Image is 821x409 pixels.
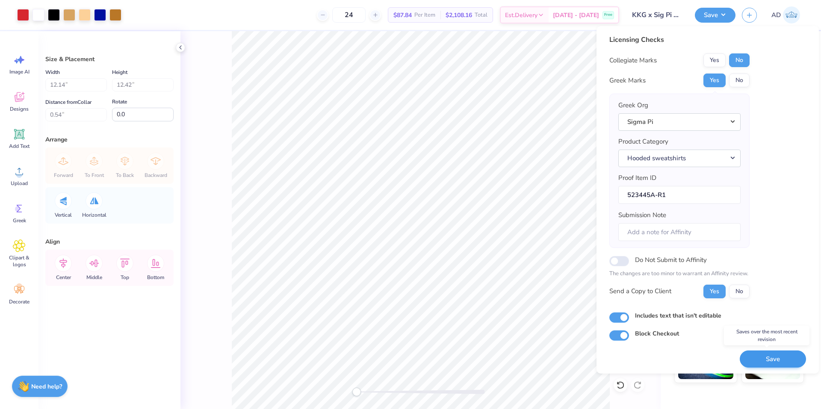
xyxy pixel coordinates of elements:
span: Est. Delivery [505,11,537,20]
label: Do Not Submit to Affinity [635,254,707,265]
div: Collegiate Marks [609,56,657,65]
div: Accessibility label [352,388,361,396]
span: Horizontal [82,212,106,218]
label: Submission Note [618,210,666,220]
span: Add Text [9,143,30,150]
span: Top [121,274,129,281]
div: Saves over the most recent revision [724,326,809,345]
div: Arrange [45,135,174,144]
input: – – [332,7,366,23]
a: AD [768,6,804,24]
div: Send a Copy to Client [609,286,671,296]
span: Clipart & logos [5,254,33,268]
div: Size & Placement [45,55,174,64]
input: Untitled Design [626,6,688,24]
div: Greek Marks [609,76,646,85]
span: Decorate [9,298,30,305]
button: No [729,53,750,67]
span: Bottom [147,274,164,281]
span: AD [771,10,781,20]
span: Vertical [55,212,72,218]
button: Yes [703,285,726,298]
label: Block Checkout [635,329,679,338]
label: Greek Org [618,100,648,110]
span: Total [475,11,487,20]
label: Height [112,67,127,77]
span: Free [604,12,612,18]
button: Save [695,8,735,23]
span: Middle [86,274,102,281]
span: Center [56,274,71,281]
span: $87.84 [393,11,412,20]
span: [DATE] - [DATE] [553,11,599,20]
button: Sigma Pi [618,113,741,131]
span: Designs [10,106,29,112]
button: Save [740,350,806,368]
button: Hooded sweatshirts [618,150,741,167]
label: Includes text that isn't editable [635,311,721,320]
div: Licensing Checks [609,35,750,45]
div: Align [45,237,174,246]
span: Per Item [414,11,435,20]
p: The changes are too minor to warrant an Affinity review. [609,270,750,278]
label: Rotate [112,97,127,107]
label: Width [45,67,60,77]
button: Yes [703,53,726,67]
input: Add a note for Affinity [618,223,741,241]
span: Greek [13,217,26,224]
label: Product Category [618,137,668,147]
label: Proof Item ID [618,173,656,183]
label: Distance from Collar [45,97,92,107]
button: Yes [703,74,726,87]
button: No [729,74,750,87]
button: No [729,285,750,298]
span: Image AI [9,68,30,75]
img: Aldro Dalugdog [783,6,800,24]
span: Upload [11,180,28,187]
span: $2,108.16 [446,11,472,20]
strong: Need help? [31,383,62,391]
